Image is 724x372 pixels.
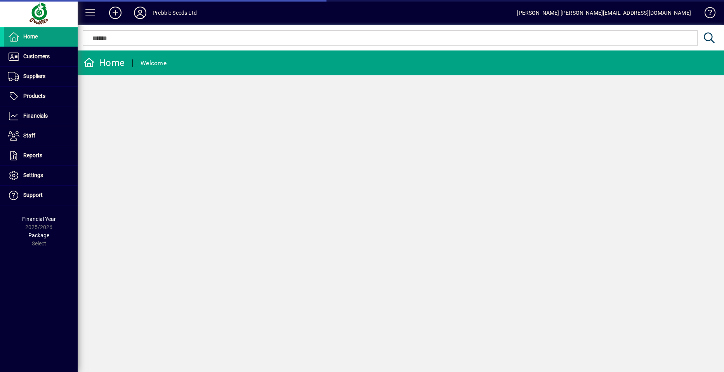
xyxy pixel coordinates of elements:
span: Customers [23,53,50,59]
span: Suppliers [23,73,45,79]
span: Settings [23,172,43,178]
div: Prebble Seeds Ltd [153,7,197,19]
div: Welcome [141,57,167,70]
span: Reports [23,152,42,158]
button: Profile [128,6,153,20]
span: Financial Year [22,216,56,222]
a: Knowledge Base [699,2,714,27]
a: Reports [4,146,78,165]
span: Home [23,33,38,40]
a: Financials [4,106,78,126]
div: Home [83,57,125,69]
a: Suppliers [4,67,78,86]
a: Customers [4,47,78,66]
a: Staff [4,126,78,146]
span: Support [23,192,43,198]
span: Financials [23,113,48,119]
button: Add [103,6,128,20]
a: Settings [4,166,78,185]
a: Support [4,186,78,205]
span: Products [23,93,45,99]
a: Products [4,87,78,106]
span: Package [28,232,49,238]
span: Staff [23,132,35,139]
div: [PERSON_NAME] [PERSON_NAME][EMAIL_ADDRESS][DOMAIN_NAME] [517,7,691,19]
